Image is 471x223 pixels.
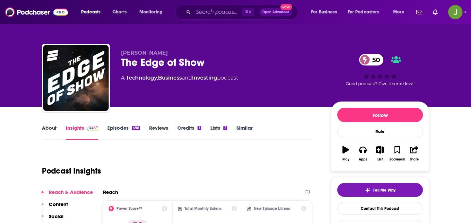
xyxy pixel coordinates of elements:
span: For Podcasters [348,8,379,17]
button: open menu [343,7,389,17]
a: Reviews [149,125,168,140]
span: 50 [366,54,383,65]
span: For Business [311,8,337,17]
div: Bookmark [390,158,405,161]
button: Show profile menu [448,5,462,19]
span: More [393,8,404,17]
span: Charts [113,8,127,17]
span: Podcasts [81,8,100,17]
a: Episodes496 [107,125,140,140]
div: 1 [198,126,201,130]
button: tell me why sparkleTell Me Why [337,183,423,197]
a: Business [158,75,182,81]
div: List [377,158,383,161]
span: Monitoring [139,8,163,17]
a: Credits1 [177,125,201,140]
button: open menu [135,7,171,17]
p: Reach & Audience [49,189,93,195]
p: Content [49,201,68,207]
div: Share [410,158,419,161]
h2: Reach [103,189,118,195]
div: A podcast [121,74,238,82]
div: Play [342,158,349,161]
span: Tell Me Why [373,188,395,193]
button: Open AdvancedNew [259,8,292,16]
h1: Podcast Insights [42,166,101,176]
a: Charts [108,7,131,17]
button: Apps [354,142,371,165]
div: Search podcasts, credits, & more... [182,5,304,20]
button: Play [337,142,354,165]
a: InsightsPodchaser Pro [66,125,98,140]
button: List [372,142,389,165]
a: Technology [126,75,157,81]
button: Content [42,201,68,213]
input: Search podcasts, credits, & more... [193,7,242,17]
img: tell me why sparkle [365,188,370,193]
span: Logged in as jon47193 [448,5,462,19]
a: 50 [359,54,383,65]
button: open menu [306,7,345,17]
button: Share [406,142,423,165]
a: Show notifications dropdown [414,7,425,18]
a: Show notifications dropdown [430,7,440,18]
h2: New Episode Listens [254,206,290,211]
img: Podchaser Pro [87,126,98,131]
h2: Total Monthly Listens [184,206,221,211]
p: Social [49,213,63,219]
a: Contact This Podcast [337,202,423,215]
img: The Edge of Show [43,45,109,111]
a: Investing [192,75,217,81]
span: ⌘ K [242,8,254,16]
a: Similar [236,125,253,140]
button: Reach & Audience [42,189,93,201]
span: and [182,75,192,81]
button: Bookmark [389,142,406,165]
div: 50Good podcast? Give it some love! [331,50,429,90]
img: Podchaser - Follow, Share and Rate Podcasts [5,6,68,18]
img: User Profile [448,5,462,19]
span: Good podcast? Give it some love! [346,81,414,86]
span: Open Advanced [262,10,289,14]
span: , [157,75,158,81]
span: New [280,4,292,10]
span: [PERSON_NAME] [121,50,168,56]
h2: Power Score™ [116,206,142,211]
a: Lists2 [210,125,227,140]
div: 2 [223,126,227,130]
button: open menu [77,7,109,17]
a: About [42,125,57,140]
div: Apps [359,158,367,161]
button: Follow [337,108,423,122]
div: 496 [132,126,140,130]
div: Rate [337,125,423,138]
button: open menu [389,7,412,17]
